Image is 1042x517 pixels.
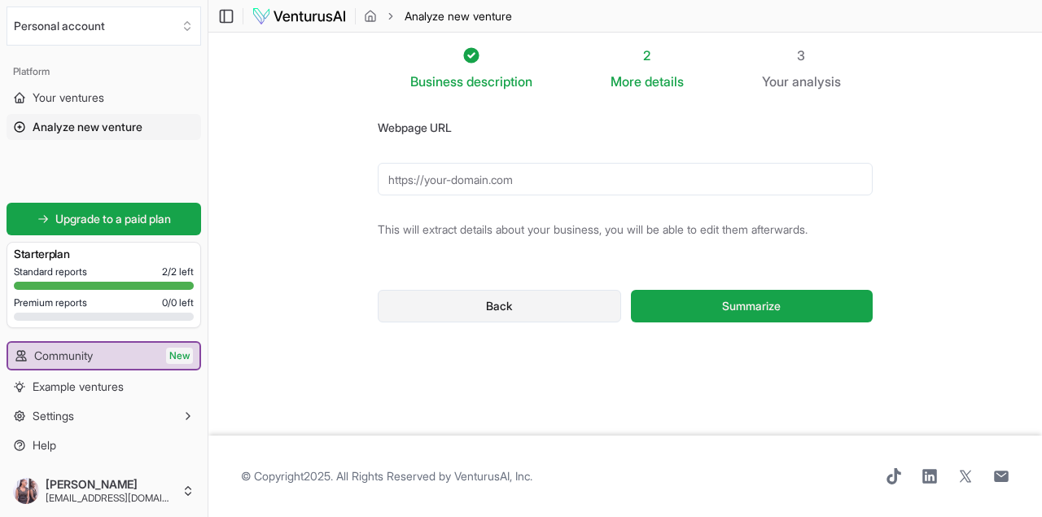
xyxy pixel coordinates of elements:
[162,296,194,309] span: 0 / 0 left
[378,163,873,195] input: https://your-domain.com
[410,72,463,91] span: Business
[34,348,93,364] span: Community
[722,298,781,314] span: Summarize
[166,348,193,364] span: New
[7,471,201,510] button: [PERSON_NAME][EMAIL_ADDRESS][DOMAIN_NAME]
[7,432,201,458] a: Help
[792,73,841,90] span: analysis
[13,478,39,504] img: ACg8ocJ8tT9Nlho4gSbQNOX77Ae4qijyMT9BfsGuR9DiswpXpAYq3u525g=s96-c
[241,468,532,484] span: © Copyright 2025 . All Rights Reserved by .
[466,73,532,90] span: description
[378,290,621,322] button: Back
[55,211,171,227] span: Upgrade to a paid plan
[46,492,175,505] span: [EMAIL_ADDRESS][DOMAIN_NAME]
[364,8,512,24] nav: breadcrumb
[378,221,873,238] p: This will extract details about your business, you will be able to edit them afterwards.
[162,265,194,278] span: 2 / 2 left
[33,379,124,395] span: Example ventures
[7,7,201,46] button: Select an organization
[7,59,201,85] div: Platform
[33,437,56,453] span: Help
[7,85,201,111] a: Your ventures
[46,477,175,492] span: [PERSON_NAME]
[762,46,841,65] div: 3
[378,120,452,134] label: Webpage URL
[631,290,873,322] button: Summarize
[14,265,87,278] span: Standard reports
[611,72,641,91] span: More
[33,408,74,424] span: Settings
[762,72,789,91] span: Your
[7,203,201,235] a: Upgrade to a paid plan
[7,114,201,140] a: Analyze new venture
[14,246,194,262] h3: Starter plan
[33,90,104,106] span: Your ventures
[645,73,684,90] span: details
[454,469,530,483] a: VenturusAI, Inc
[14,296,87,309] span: Premium reports
[7,374,201,400] a: Example ventures
[33,119,142,135] span: Analyze new venture
[8,343,199,369] a: CommunityNew
[7,403,201,429] button: Settings
[611,46,684,65] div: 2
[252,7,347,26] img: logo
[405,8,512,24] span: Analyze new venture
